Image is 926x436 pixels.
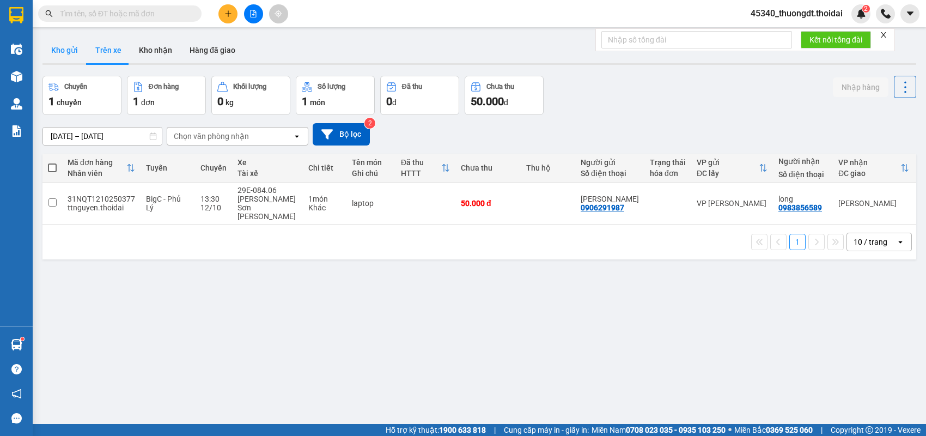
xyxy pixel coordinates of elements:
[308,195,341,203] div: 1 món
[217,95,223,108] span: 0
[461,199,515,208] div: 50.000 đ
[200,195,227,203] div: 13:30
[866,426,873,434] span: copyright
[296,76,375,115] button: Số lượng1món
[402,83,422,90] div: Đã thu
[650,158,686,167] div: Trạng thái
[905,9,915,19] span: caret-down
[308,203,341,212] div: Khác
[10,9,98,44] strong: CÔNG TY TNHH DỊCH VỤ DU LỊCH THỜI ĐẠI
[352,158,390,167] div: Tên món
[854,237,887,247] div: 10 / trang
[308,163,341,172] div: Chi tiết
[789,234,806,250] button: 1
[581,195,639,203] div: đức vinh
[218,4,237,23] button: plus
[249,10,257,17] span: file-add
[62,154,141,183] th: Toggle SortBy
[43,128,162,145] input: Select a date range.
[691,154,773,183] th: Toggle SortBy
[504,424,589,436] span: Cung cấp máy in - giấy in:
[146,163,190,172] div: Tuyến
[211,76,290,115] button: Khối lượng0kg
[486,83,514,90] div: Chưa thu
[130,37,181,63] button: Kho nhận
[233,83,266,90] div: Khối lượng
[42,37,87,63] button: Kho gửi
[896,238,905,246] svg: open
[581,169,639,178] div: Số điện thoại
[504,98,508,107] span: đ
[697,199,767,208] div: VP [PERSON_NAME]
[200,203,227,212] div: 12/10
[68,169,126,178] div: Nhân viên
[237,195,297,221] div: [PERSON_NAME] Sơn [PERSON_NAME]
[742,7,851,20] span: 45340_thuongdt.thoidai
[439,426,486,434] strong: 1900 633 818
[864,5,868,13] span: 2
[102,73,167,84] span: DT1210250380
[471,95,504,108] span: 50.000
[364,118,375,129] sup: 2
[352,199,390,208] div: laptop
[4,39,6,94] img: logo
[650,169,686,178] div: hóa đơn
[838,169,900,178] div: ĐC giao
[9,7,23,23] img: logo-vxr
[146,195,181,212] span: BigC - Phủ Lý
[821,424,823,436] span: |
[174,131,249,142] div: Chọn văn phòng nhận
[224,10,232,17] span: plus
[728,428,732,432] span: ⚪️
[21,337,24,341] sup: 1
[601,31,792,49] input: Nhập số tổng đài
[11,413,22,423] span: message
[48,95,54,108] span: 1
[42,76,121,115] button: Chuyến1chuyến
[881,9,891,19] img: phone-icon
[395,154,455,183] th: Toggle SortBy
[801,31,871,49] button: Kết nối tổng đài
[778,203,822,212] div: 0983856589
[313,123,370,146] button: Bộ lọc
[626,426,726,434] strong: 0708 023 035 - 0935 103 250
[226,98,234,107] span: kg
[244,4,263,23] button: file-add
[68,158,126,167] div: Mã đơn hàng
[68,195,135,203] div: 31NQT1210250377
[45,10,53,17] span: search
[11,125,22,137] img: solution-icon
[833,154,915,183] th: Toggle SortBy
[880,31,887,39] span: close
[149,83,179,90] div: Đơn hàng
[310,98,325,107] span: món
[581,203,624,212] div: 0906291987
[592,424,726,436] span: Miền Nam
[237,186,297,195] div: 29E-084.06
[380,76,459,115] button: Đã thu0đ
[200,163,227,172] div: Chuyến
[833,77,888,97] button: Nhập hàng
[386,95,392,108] span: 0
[838,199,909,208] div: [PERSON_NAME]
[11,389,22,399] span: notification
[766,426,813,434] strong: 0369 525 060
[11,98,22,110] img: warehouse-icon
[11,44,22,55] img: warehouse-icon
[269,4,288,23] button: aim
[11,364,22,374] span: question-circle
[64,83,87,90] div: Chuyến
[68,203,135,212] div: ttnguyen.thoidai
[127,76,206,115] button: Đơn hàng1đơn
[237,169,297,178] div: Tài xế
[494,424,496,436] span: |
[386,424,486,436] span: Hỗ trợ kỹ thuật:
[465,76,544,115] button: Chưa thu50.000đ
[778,157,827,166] div: Người nhận
[293,132,301,141] svg: open
[697,169,759,178] div: ĐC lấy
[526,163,570,172] div: Thu hộ
[60,8,188,20] input: Tìm tên, số ĐT hoặc mã đơn
[318,83,345,90] div: Số lượng
[141,98,155,107] span: đơn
